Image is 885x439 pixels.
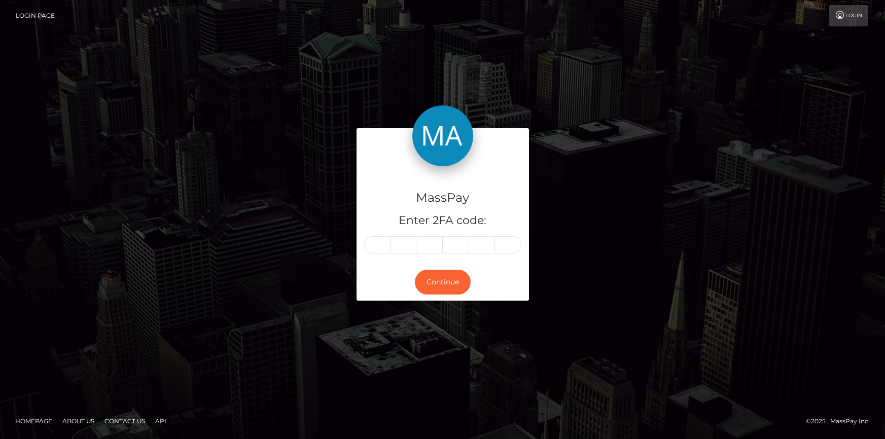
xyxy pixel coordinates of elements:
a: Login [829,5,868,26]
a: API [151,413,170,429]
h4: MassPay [364,189,521,207]
a: About Us [58,413,98,429]
div: © 2025 , MassPay Inc. [806,416,877,427]
a: Login Page [16,5,55,26]
button: Continue [415,270,471,295]
h5: Enter 2FA code: [364,213,521,229]
a: Homepage [11,413,56,429]
a: Contact Us [100,413,149,429]
img: MassPay [412,105,473,166]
